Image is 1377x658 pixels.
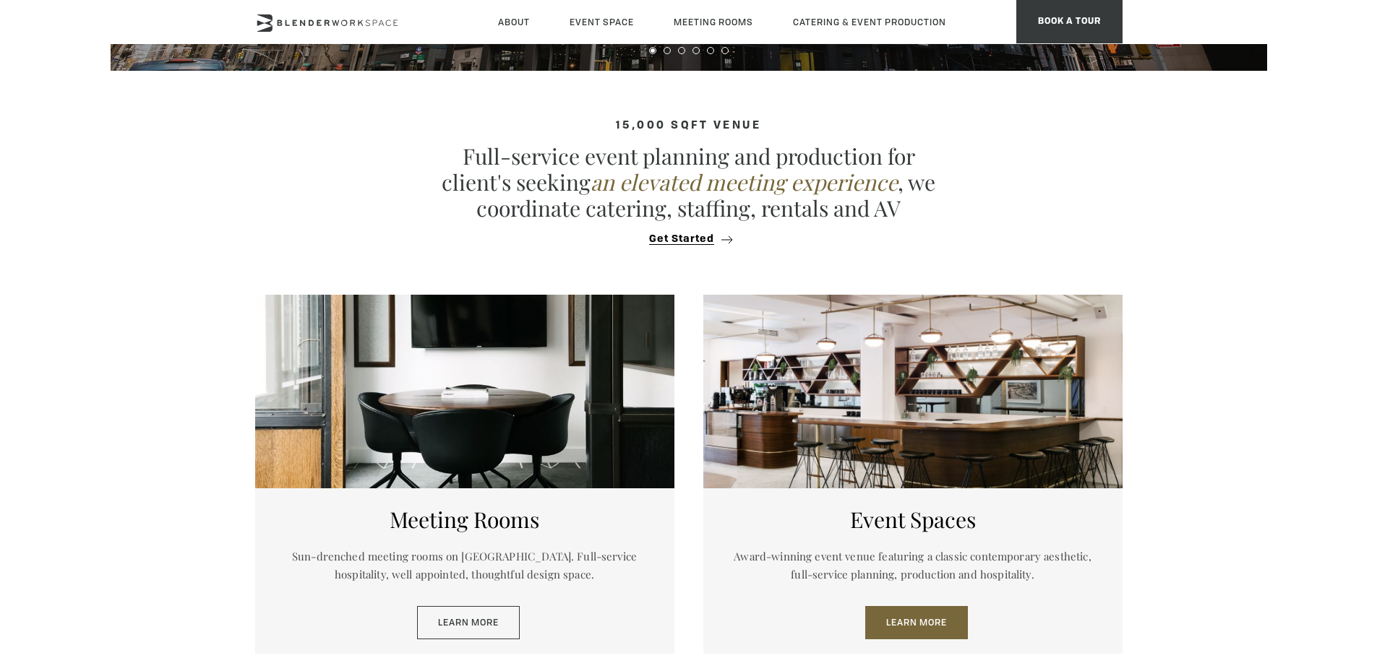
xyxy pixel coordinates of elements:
[255,120,1123,132] h4: 15,000 sqft venue
[649,234,714,245] span: Get Started
[725,506,1101,532] h5: Event Spaces
[277,547,653,584] p: Sun-drenched meeting rooms on [GEOGRAPHIC_DATA]. Full-service hospitality, well appointed, though...
[645,233,732,246] button: Get Started
[591,168,898,196] em: an elevated meeting experience
[1117,473,1377,658] iframe: Chat Widget
[417,606,520,639] a: Learn More
[865,606,968,639] a: Learn More
[277,506,653,532] h5: Meeting Rooms
[436,143,942,221] p: Full-service event planning and production for client's seeking , we coordinate catering, staffin...
[725,547,1101,584] p: Award-winning event venue featuring a classic contemporary aesthetic, full-service planning, prod...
